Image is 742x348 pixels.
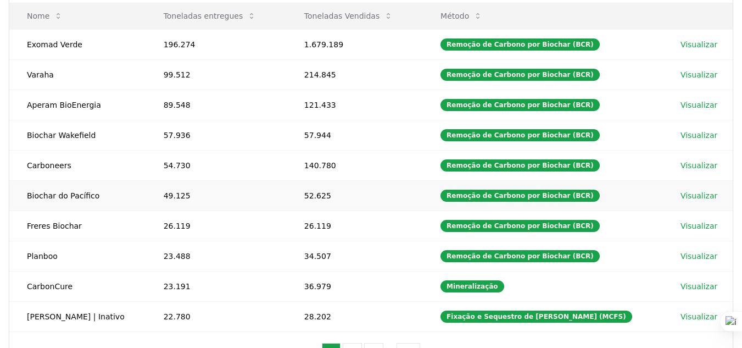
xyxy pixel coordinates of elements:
[447,252,594,260] font: Remoção de Carbono por Biochar (BCR)
[447,283,498,290] font: Mineralização
[27,12,49,20] font: Nome
[27,161,71,170] font: Carboneers
[18,5,71,27] button: Nome
[304,40,343,49] font: 1.679.189
[164,12,243,20] font: Toneladas entregues
[680,312,717,321] font: Visualizar
[164,312,191,321] font: 22.780
[27,252,58,261] font: Planboo
[27,191,99,200] font: Biochar do Pacífico
[680,161,717,170] font: Visualizar
[27,40,82,49] font: Exomad Verde
[680,311,717,322] a: Visualizar
[304,131,331,140] font: 57.944
[680,100,717,111] a: Visualizar
[680,40,717,49] font: Visualizar
[164,101,191,109] font: 89.548
[447,71,594,79] font: Remoção de Carbono por Biochar (BCR)
[680,281,717,292] a: Visualizar
[680,191,717,200] font: Visualizar
[680,130,717,141] a: Visualizar
[164,282,191,291] font: 23.191
[304,282,331,291] font: 36.979
[440,12,469,20] font: Método
[680,220,717,231] a: Visualizar
[680,222,717,230] font: Visualizar
[304,191,331,200] font: 52.625
[27,101,101,109] font: Aperam BioEnergia
[164,222,191,230] font: 26.119
[447,131,594,139] font: Remoção de Carbono por Biochar (BCR)
[164,131,191,140] font: 57.936
[680,160,717,171] a: Visualizar
[27,131,96,140] font: Biochar Wakefield
[304,222,331,230] font: 26.119
[680,39,717,50] a: Visualizar
[164,191,191,200] font: 49.125
[680,69,717,80] a: Visualizar
[447,222,594,230] font: Remoção de Carbono por Biochar (BCR)
[447,41,594,48] font: Remoção de Carbono por Biochar (BCR)
[680,252,717,261] font: Visualizar
[164,70,191,79] font: 99.512
[680,282,717,291] font: Visualizar
[27,282,72,291] font: CarbonCure
[27,70,54,79] font: Varaha
[27,222,82,230] font: Freres Biochar
[304,12,380,20] font: Toneladas Vendidas
[295,5,401,27] button: Toneladas Vendidas
[27,312,125,321] font: [PERSON_NAME] | Inativo
[164,161,191,170] font: 54.730
[304,312,331,321] font: 28.202
[304,70,336,79] font: 214.845
[447,192,594,200] font: Remoção de Carbono por Biochar (BCR)
[680,101,717,109] font: Visualizar
[304,252,331,261] font: 34.507
[432,5,491,27] button: Método
[680,251,717,262] a: Visualizar
[304,101,336,109] font: 121.433
[164,40,196,49] font: 196.274
[447,101,594,109] font: Remoção de Carbono por Biochar (BCR)
[304,161,336,170] font: 140.780
[447,313,626,321] font: Fixação e Sequestro de [PERSON_NAME] (MCFS)
[680,70,717,79] font: Visualizar
[680,190,717,201] a: Visualizar
[164,252,191,261] font: 23.488
[447,162,594,169] font: Remoção de Carbono por Biochar (BCR)
[155,5,265,27] button: Toneladas entregues
[680,131,717,140] font: Visualizar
